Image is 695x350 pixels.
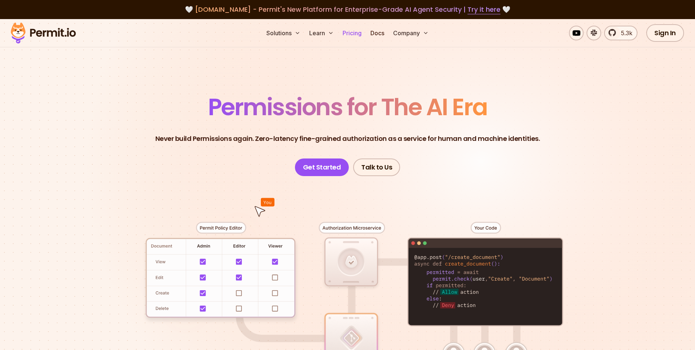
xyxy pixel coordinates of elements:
img: Permit logo [7,21,79,45]
button: Solutions [263,26,303,40]
span: Permissions for The AI Era [208,91,487,123]
a: Get Started [295,158,349,176]
a: Sign In [646,24,684,42]
a: Try it here [467,5,500,14]
a: Docs [367,26,387,40]
a: Talk to Us [353,158,400,176]
button: Learn [306,26,337,40]
p: Never build Permissions again. Zero-latency fine-grained authorization as a service for human and... [155,134,540,144]
span: [DOMAIN_NAME] - Permit's New Platform for Enterprise-Grade AI Agent Security | [195,5,500,14]
a: Pricing [340,26,365,40]
span: 5.3k [617,29,632,37]
button: Company [390,26,432,40]
div: 🤍 🤍 [18,4,677,15]
a: 5.3k [604,26,637,40]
